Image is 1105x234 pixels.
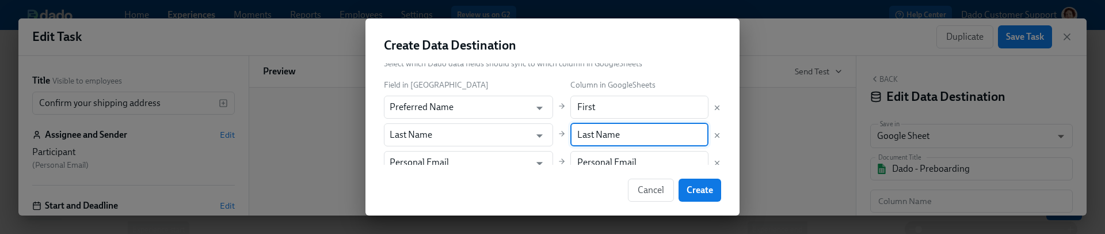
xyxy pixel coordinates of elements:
[384,37,721,54] h2: Create Data Destination
[531,99,548,117] button: Open
[628,179,674,202] button: Cancel
[384,80,489,90] span: Field in [GEOGRAPHIC_DATA]
[531,127,548,145] button: Open
[713,104,721,112] button: Delete mapping
[638,184,664,196] span: Cancel
[531,154,548,172] button: Open
[570,80,656,90] span: Column in GoogleSheets
[679,179,721,202] button: Create
[687,184,713,196] span: Create
[713,131,721,139] button: Delete mapping
[713,159,721,167] button: Delete mapping
[384,58,721,69] p: Select which Dado data fields should sync to which column in GoogleSheets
